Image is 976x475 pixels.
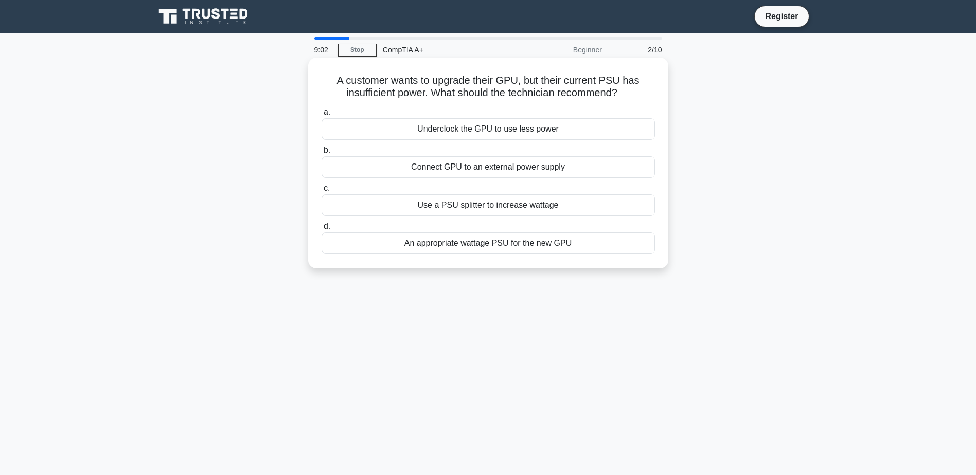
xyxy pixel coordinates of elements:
[322,194,655,216] div: Use a PSU splitter to increase wattage
[324,107,330,116] span: a.
[322,232,655,254] div: An appropriate wattage PSU for the new GPU
[324,222,330,230] span: d.
[377,40,518,60] div: CompTIA A+
[338,44,377,57] a: Stop
[321,74,656,100] h5: A customer wants to upgrade their GPU, but their current PSU has insufficient power. What should ...
[324,145,330,154] span: b.
[518,40,608,60] div: Beginner
[322,156,655,178] div: Connect GPU to an external power supply
[308,40,338,60] div: 9:02
[324,184,330,192] span: c.
[759,10,804,23] a: Register
[608,40,668,60] div: 2/10
[322,118,655,140] div: Underclock the GPU to use less power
